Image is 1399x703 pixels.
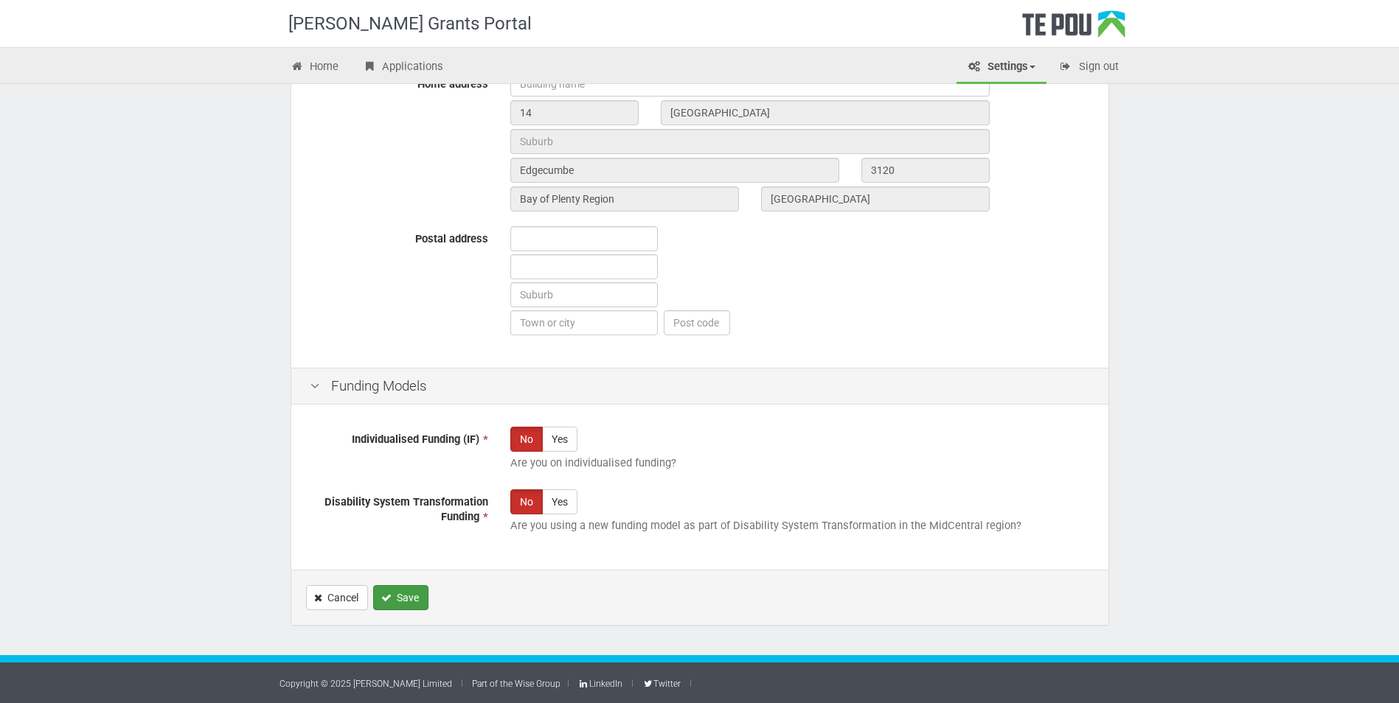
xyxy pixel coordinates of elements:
input: Post code [664,310,730,335]
input: City [510,158,839,183]
div: Te Pou Logo [1022,10,1125,47]
input: Street number [510,100,639,125]
label: Yes [542,489,577,514]
button: Save [373,585,428,610]
a: Sign out [1048,52,1130,84]
a: LinkedIn [578,679,622,689]
span: Postal address [415,232,488,245]
p: Are you using a new funding model as part of Disability System Transformation in the MidCentral r... [510,518,1090,534]
input: Country [761,186,990,211]
input: Suburb [510,129,990,154]
div: Funding Models [291,368,1108,405]
a: Twitter [642,679,681,689]
a: Copyright © 2025 [PERSON_NAME] Limited [280,679,452,689]
a: Part of the Wise Group [472,679,560,689]
input: Post code [861,158,990,183]
a: Cancel [306,585,368,610]
p: Are you on individualised funding? [510,455,1090,471]
label: No [510,489,543,514]
label: Yes [542,427,577,452]
a: Applications [351,52,454,84]
label: No [510,427,543,452]
span: Individualised Funding (IF) [352,433,479,446]
input: Street [661,100,990,125]
span: Disability System Transformation Funding [324,495,488,524]
input: State [510,186,739,211]
input: Suburb [510,282,658,307]
a: Home [280,52,350,84]
input: Town or city [510,310,658,335]
a: Settings [957,52,1046,84]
